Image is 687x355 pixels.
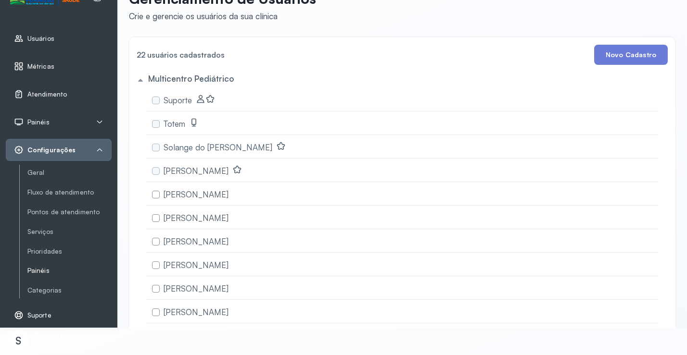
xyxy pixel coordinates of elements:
[27,228,112,236] a: Serviços
[164,189,229,199] span: [PERSON_NAME]
[164,95,192,105] span: Suporte
[27,186,112,198] a: Fluxo de atendimento
[27,35,54,43] span: Usuários
[27,284,112,296] a: Categorias
[27,265,112,277] a: Painéis
[27,62,54,71] span: Métricas
[594,45,668,65] button: Novo Cadastro
[164,283,229,294] span: [PERSON_NAME]
[27,267,112,275] a: Painéis
[27,206,112,218] a: Pontos de atendimento
[27,169,112,177] a: Geral
[35,332,77,341] p: Suporte
[164,213,229,223] span: [PERSON_NAME]
[14,34,103,43] a: Usuários
[148,73,234,84] h5: Multicentro Pediátrico
[129,11,316,21] div: Crie e gerencie os usuários da sua clínica
[27,90,67,98] span: Atendimento
[35,341,77,349] p: Administrador
[14,61,103,71] a: Métricas
[27,247,112,256] a: Prioridades
[164,236,229,246] span: [PERSON_NAME]
[164,166,229,176] span: [PERSON_NAME]
[137,48,225,61] h4: 22 usuários cadastrados
[27,286,112,294] a: Categorias
[14,89,103,99] a: Atendimento
[27,226,112,238] a: Serviços
[27,188,112,196] a: Fluxo de atendimento
[27,167,112,179] a: Geral
[27,245,112,257] a: Prioridades
[164,119,185,129] span: Totem
[164,260,229,270] span: [PERSON_NAME]
[164,307,229,317] span: [PERSON_NAME]
[164,142,272,152] span: Solange do [PERSON_NAME]
[27,208,112,216] a: Pontos de atendimento
[27,311,51,319] span: Suporte
[27,146,76,154] span: Configurações
[27,118,50,126] span: Painéis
